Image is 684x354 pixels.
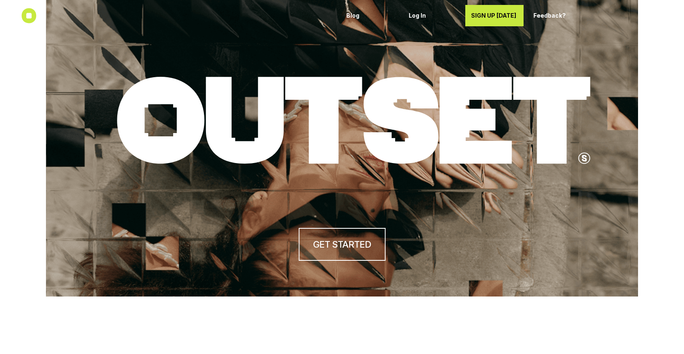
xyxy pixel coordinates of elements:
[313,238,371,251] h4: GET STARTED
[298,228,385,261] a: GET STARTED
[341,5,399,26] a: Blog
[533,12,580,19] p: Feedback?
[471,12,518,19] p: SIGN UP [DATE]
[409,12,455,19] p: Log In
[528,5,586,26] a: Feedback?
[346,12,393,19] p: Blog
[403,5,461,26] a: Log In
[465,5,524,26] a: SIGN UP [DATE]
